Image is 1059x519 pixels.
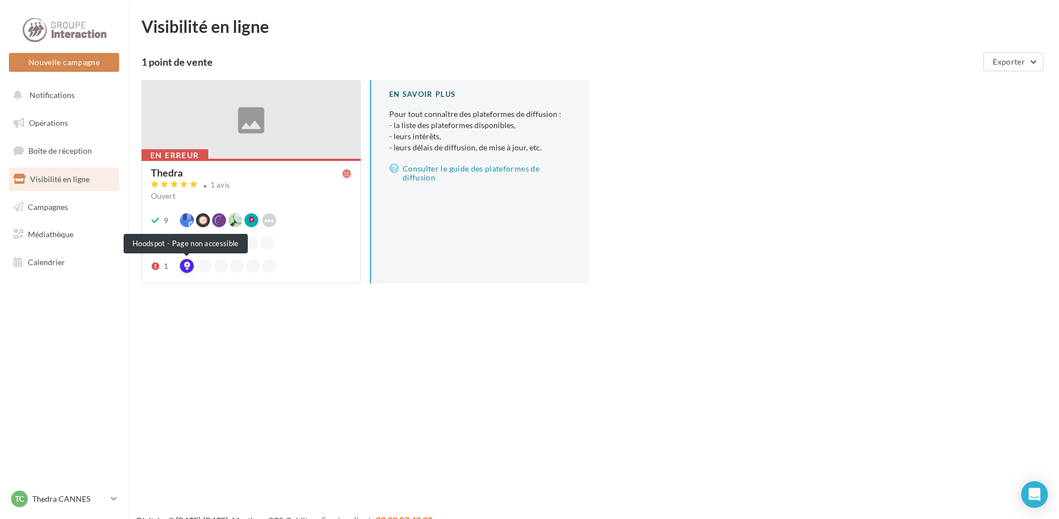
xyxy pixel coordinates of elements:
[29,118,68,128] span: Opérations
[7,251,121,274] a: Calendrier
[983,52,1043,71] button: Exporter
[151,191,175,200] span: Ouvert
[9,488,119,510] a: TC Thedra CANNES
[7,195,121,219] a: Campagnes
[7,139,121,163] a: Boîte de réception
[15,493,24,505] span: TC
[28,229,73,239] span: Médiathèque
[141,57,979,67] div: 1 point de vente
[389,131,571,142] li: - leurs intérêts,
[389,89,571,100] div: En savoir plus
[389,120,571,131] li: - la liste des plateformes disponibles,
[7,111,121,135] a: Opérations
[389,142,571,153] li: - leurs délais de diffusion, de mise à jour, etc.
[28,257,65,267] span: Calendrier
[141,149,208,161] div: En erreur
[32,493,106,505] p: Thedra CANNES
[28,146,92,155] span: Boîte de réception
[1021,481,1048,508] div: Open Intercom Messenger
[210,182,231,189] div: 1 avis
[151,168,183,178] div: Thedra
[9,53,119,72] button: Nouvelle campagne
[7,168,121,191] a: Visibilité en ligne
[28,202,68,211] span: Campagnes
[389,162,571,184] a: Consulter le guide des plateformes de diffusion
[389,109,571,153] p: Pour tout connaître des plateformes de diffusion :
[124,234,248,253] div: Hoodspot - Page non accessible
[151,179,351,193] a: 1 avis
[164,261,168,272] div: 1
[30,90,75,100] span: Notifications
[993,57,1025,66] span: Exporter
[7,84,117,107] button: Notifications
[30,174,90,184] span: Visibilité en ligne
[164,215,168,226] div: 9
[141,18,1046,35] div: Visibilité en ligne
[7,223,121,246] a: Médiathèque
